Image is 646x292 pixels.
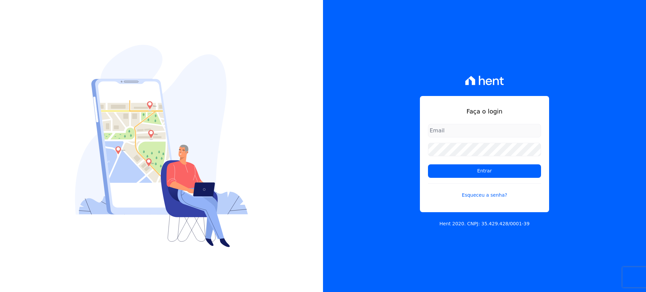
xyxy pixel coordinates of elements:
p: Hent 2020. CNPJ: 35.429.428/0001-39 [439,220,530,227]
img: Login [75,45,248,247]
a: Esqueceu a senha? [428,183,541,199]
input: Entrar [428,164,541,178]
input: Email [428,124,541,137]
h1: Faça o login [428,107,541,116]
